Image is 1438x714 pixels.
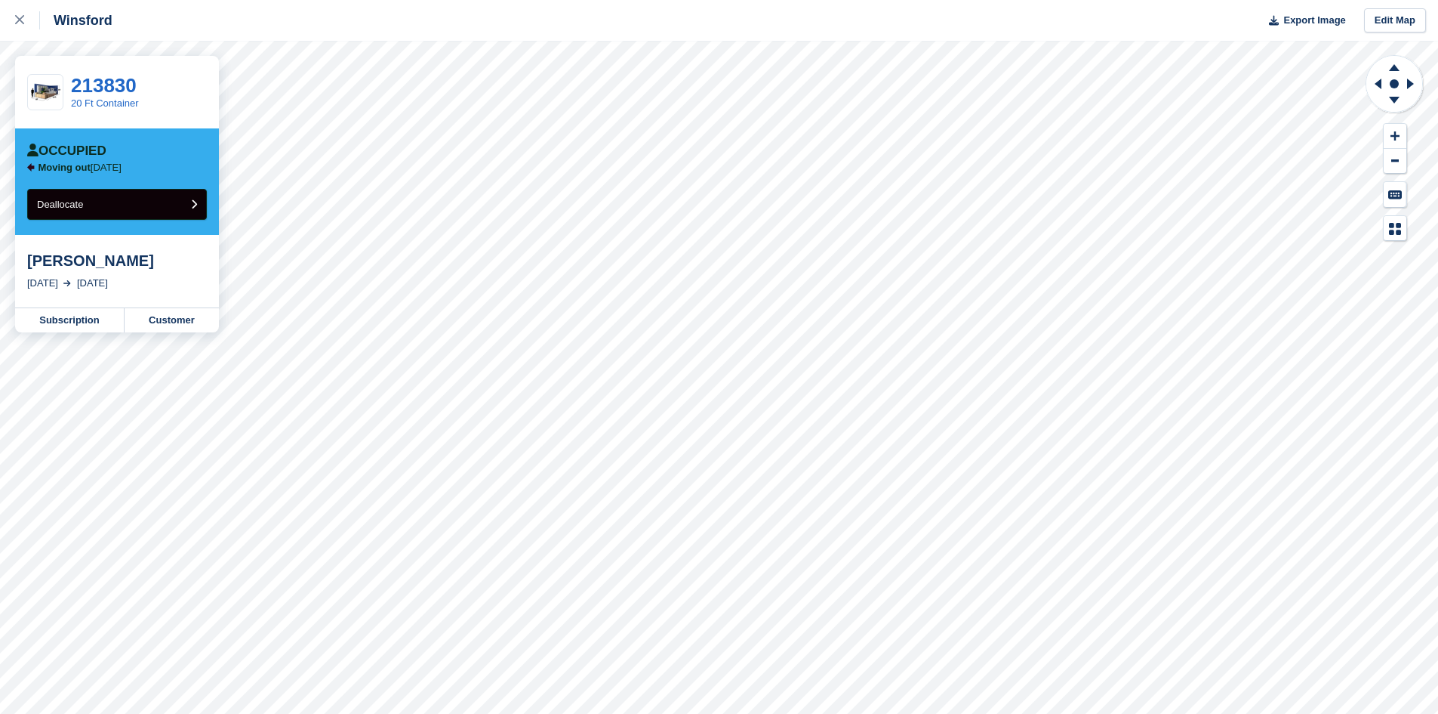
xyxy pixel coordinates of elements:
[27,189,207,220] button: Deallocate
[28,79,63,106] img: 20-ft-container%20(7).jpg
[1384,216,1406,241] button: Map Legend
[1260,8,1346,33] button: Export Image
[15,308,125,332] a: Subscription
[125,308,219,332] a: Customer
[27,163,35,172] img: arrow-left-icn-90495f2de72eb5bd0bd1c3c35deca35cc13f817d75bef06ecd7c0b315636ce7e.svg
[71,74,137,97] a: 213830
[77,276,108,291] div: [DATE]
[71,97,139,109] a: 20 Ft Container
[27,144,106,159] div: Occupied
[1364,8,1426,33] a: Edit Map
[38,162,122,174] p: [DATE]
[27,276,58,291] div: [DATE]
[1283,13,1345,28] span: Export Image
[40,11,112,29] div: Winsford
[38,162,91,173] span: Moving out
[1384,124,1406,149] button: Zoom In
[37,199,83,210] span: Deallocate
[1384,149,1406,174] button: Zoom Out
[1384,182,1406,207] button: Keyboard Shortcuts
[63,280,71,286] img: arrow-right-light-icn-cde0832a797a2874e46488d9cf13f60e5c3a73dbe684e267c42b8395dfbc2abf.svg
[27,252,207,270] div: [PERSON_NAME]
